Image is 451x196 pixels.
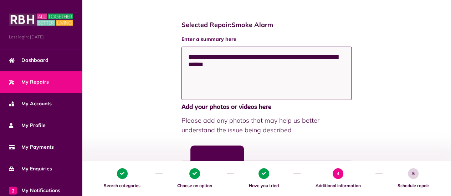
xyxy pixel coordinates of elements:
[258,168,269,179] span: 3
[238,182,290,189] span: Have you tried
[9,12,73,27] img: MyRBH
[166,182,224,189] span: Choose an option
[181,116,352,135] span: Please add any photos that may help us better understand the issue being described
[9,187,60,194] span: My Notifications
[408,168,419,179] span: 5
[181,102,352,112] span: Add your photos or videos here
[9,122,46,129] span: My Profile
[9,165,52,173] span: My Enquiries
[9,57,48,64] span: Dashboard
[333,168,343,179] span: 4
[9,186,17,194] span: 1
[9,78,49,86] span: My Repairs
[386,182,440,189] span: Schedule repair
[117,168,128,179] span: 1
[181,21,352,29] h4: Selected Repair: Smoke Alarm
[189,168,200,179] span: 2
[304,182,372,189] span: Additional information
[9,143,54,151] span: My Payments
[181,36,352,43] label: Enter a summary here
[9,34,73,40] span: Last login: [DATE]
[93,182,152,189] span: Search categories
[9,100,52,107] span: My Accounts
